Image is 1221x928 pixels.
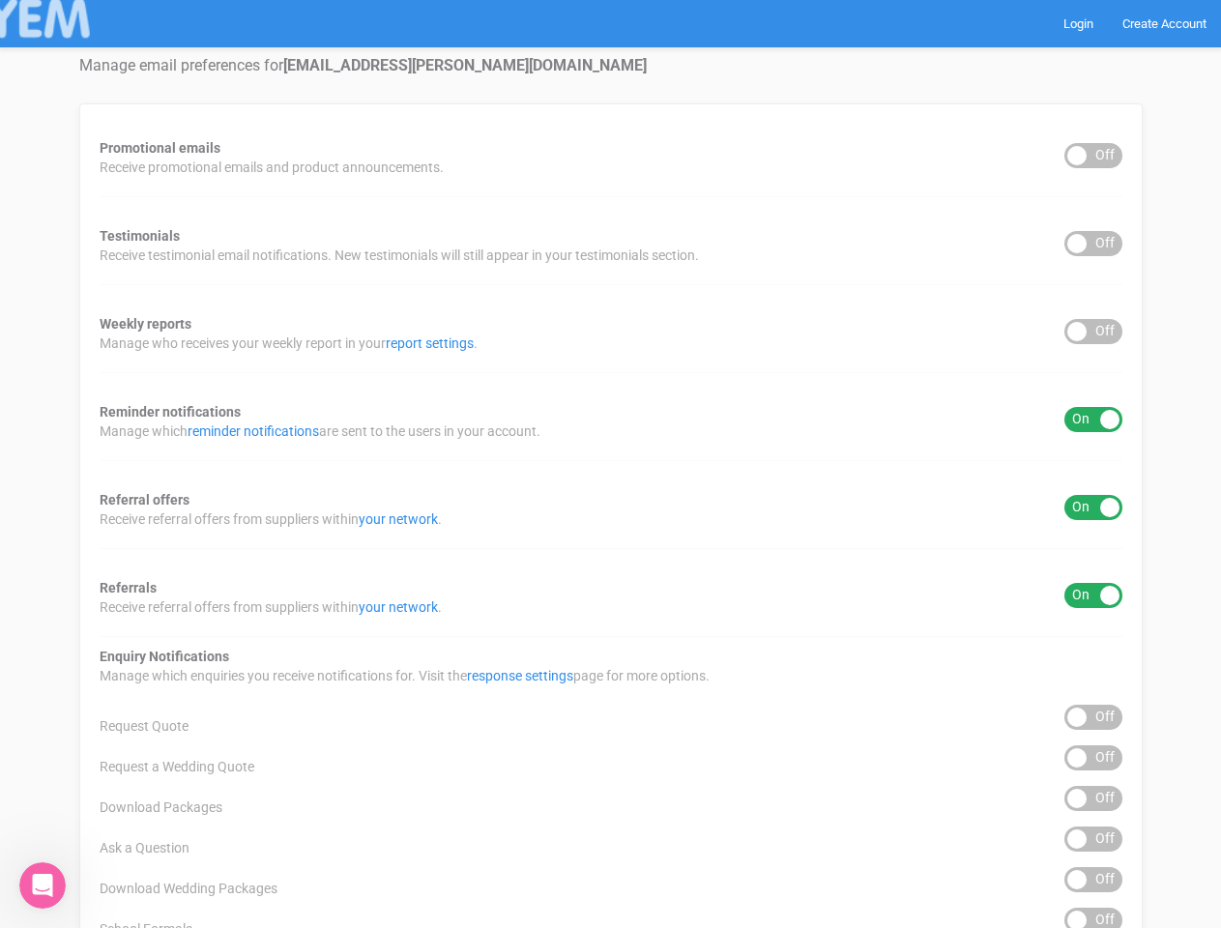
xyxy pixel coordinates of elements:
[100,246,699,265] span: Receive testimonial email notifications. New testimonials will still appear in your testimonials ...
[100,838,189,857] span: Ask a Question
[19,862,66,909] iframe: Intercom live chat
[100,580,157,595] strong: Referrals
[79,57,1143,74] h4: Manage email preferences for
[188,423,319,439] a: reminder notifications
[283,56,647,74] strong: [EMAIL_ADDRESS][PERSON_NAME][DOMAIN_NAME]
[100,140,220,156] strong: Promotional emails
[467,668,573,683] a: response settings
[100,879,277,898] span: Download Wedding Packages
[100,757,254,776] span: Request a Wedding Quote
[359,599,438,615] a: your network
[100,404,241,420] strong: Reminder notifications
[100,597,442,617] span: Receive referral offers from suppliers within .
[100,421,540,441] span: Manage which are sent to the users in your account.
[359,511,438,527] a: your network
[100,666,710,685] span: Manage which enquiries you receive notifications for. Visit the page for more options.
[100,158,444,177] span: Receive promotional emails and product announcements.
[100,333,478,353] span: Manage who receives your weekly report in your .
[386,335,474,351] a: report settings
[100,797,222,817] span: Download Packages
[100,492,189,507] strong: Referral offers
[100,228,180,244] strong: Testimonials
[100,316,191,332] strong: Weekly reports
[100,649,229,664] strong: Enquiry Notifications
[100,509,442,529] span: Receive referral offers from suppliers within .
[100,716,189,736] span: Request Quote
